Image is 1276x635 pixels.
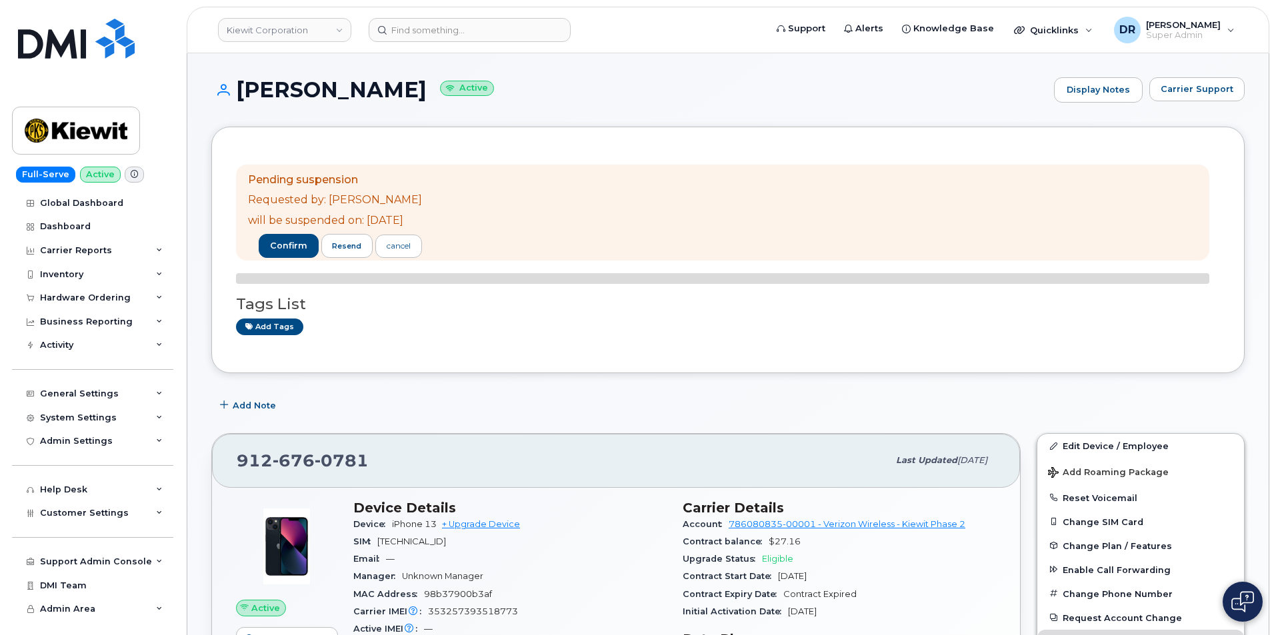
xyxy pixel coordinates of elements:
[788,606,817,616] span: [DATE]
[729,519,965,529] a: 786080835-00001 - Verizon Wireless - Kiewit Phase 2
[375,235,422,258] a: cancel
[442,519,520,529] a: + Upgrade Device
[683,571,778,581] span: Contract Start Date
[783,589,857,599] span: Contract Expired
[353,624,424,634] span: Active IMEI
[1149,77,1245,101] button: Carrier Support
[1231,591,1254,612] img: Open chat
[1037,434,1244,458] a: Edit Device / Employee
[353,536,377,546] span: SIM
[440,81,494,96] small: Active
[1037,486,1244,510] button: Reset Voicemail
[259,234,319,258] button: confirm
[251,602,280,614] span: Active
[1037,606,1244,630] button: Request Account Change
[769,536,801,546] span: $27.16
[1161,83,1233,95] span: Carrier Support
[211,393,287,417] button: Add Note
[387,240,411,252] div: cancel
[315,450,369,470] span: 0781
[683,606,788,616] span: Initial Activation Date
[247,506,327,586] img: image20231002-3703462-1ig824h.jpeg
[1063,540,1172,550] span: Change Plan / Features
[683,554,762,564] span: Upgrade Status
[353,519,392,529] span: Device
[332,241,361,251] span: resend
[248,173,422,188] p: Pending suspension
[683,589,783,599] span: Contract Expiry Date
[402,571,483,581] span: Unknown Manager
[248,213,422,229] p: will be suspended on: [DATE]
[270,240,307,252] span: confirm
[1037,558,1244,582] button: Enable Call Forwarding
[1037,510,1244,534] button: Change SIM Card
[248,193,422,208] p: Requested by: [PERSON_NAME]
[683,519,729,529] span: Account
[233,399,276,412] span: Add Note
[1037,458,1244,485] button: Add Roaming Package
[957,455,987,465] span: [DATE]
[353,571,402,581] span: Manager
[353,500,667,516] h3: Device Details
[273,450,315,470] span: 676
[353,554,386,564] span: Email
[236,296,1220,313] h3: Tags List
[1063,564,1171,574] span: Enable Call Forwarding
[353,589,424,599] span: MAC Address
[1037,582,1244,606] button: Change Phone Number
[683,536,769,546] span: Contract balance
[778,571,807,581] span: [DATE]
[353,606,428,616] span: Carrier IMEI
[1054,77,1143,103] a: Display Notes
[386,554,395,564] span: —
[236,318,303,335] a: Add tags
[683,500,996,516] h3: Carrier Details
[377,536,446,546] span: [TECHNICAL_ID]
[424,589,492,599] span: 98b37900b3af
[1048,467,1169,480] span: Add Roaming Package
[1037,534,1244,558] button: Change Plan / Features
[237,450,369,470] span: 912
[896,455,957,465] span: Last updated
[762,554,793,564] span: Eligible
[424,624,433,634] span: —
[392,519,437,529] span: iPhone 13
[211,78,1047,101] h1: [PERSON_NAME]
[428,606,518,616] span: 353257393518773
[321,234,373,258] button: resend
